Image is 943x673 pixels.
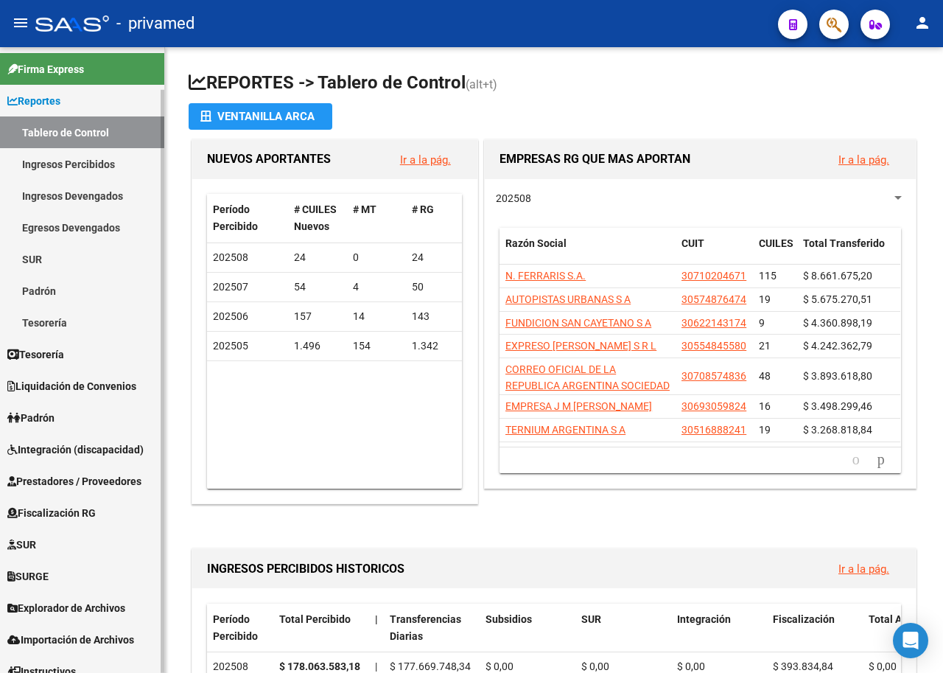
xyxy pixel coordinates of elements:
[189,71,919,97] h1: REPORTES -> Tablero de Control
[400,153,451,167] a: Ir a la pág.
[466,77,497,91] span: (alt+t)
[294,279,341,296] div: 54
[353,308,400,325] div: 14
[838,153,889,167] a: Ir a la pág.
[375,660,377,672] span: |
[681,424,746,436] span: 30516888241
[213,251,248,263] span: 202508
[505,400,652,412] span: EMPRESA J M [PERSON_NAME]
[893,623,928,658] div: Open Intercom Messenger
[773,660,833,672] span: $ 393.834,84
[681,270,746,282] span: 30710204671
[279,660,360,672] strong: $ 178.063.583,18
[496,192,531,204] span: 202508
[505,340,656,352] span: EXPRESO [PERSON_NAME] S R L
[773,613,835,625] span: Fiscalización
[803,317,872,329] span: $ 4.360.898,19
[213,340,248,352] span: 202505
[7,61,84,77] span: Firma Express
[353,338,400,355] div: 154
[759,370,771,382] span: 48
[803,270,872,282] span: $ 8.661.675,20
[759,340,771,352] span: 21
[767,604,863,652] datatable-header-cell: Fiscalización
[803,400,872,412] span: $ 3.498.299,46
[7,378,136,394] span: Liquidación de Convenios
[7,442,144,458] span: Integración (discapacidad)
[803,424,872,436] span: $ 3.268.818,84
[207,562,404,576] span: INGRESOS PERCIBIDOS HISTORICOS
[759,293,771,305] span: 19
[294,203,337,232] span: # CUILES Nuevos
[505,237,567,249] span: Razón Social
[759,424,771,436] span: 19
[681,340,746,352] span: 30554845580
[681,317,746,329] span: 30622143174
[677,660,705,672] span: $ 0,00
[846,452,866,468] a: go to previous page
[384,604,480,652] datatable-header-cell: Transferencias Diarias
[412,249,459,266] div: 24
[200,103,320,130] div: Ventanilla ARCA
[213,281,248,293] span: 202507
[347,194,406,243] datatable-header-cell: # MT
[7,600,125,616] span: Explorador de Archivos
[294,308,341,325] div: 157
[759,237,793,249] span: CUILES
[677,613,731,625] span: Integración
[869,613,924,625] span: Total Anses
[406,194,465,243] datatable-header-cell: # RG
[412,279,459,296] div: 50
[485,660,513,672] span: $ 0,00
[759,317,765,329] span: 9
[759,400,771,412] span: 16
[353,203,376,215] span: # MT
[803,237,885,249] span: Total Transferido
[480,604,575,652] datatable-header-cell: Subsidios
[7,473,141,489] span: Prestadores / Proveedores
[288,194,347,243] datatable-header-cell: # CUILES Nuevos
[803,370,872,382] span: $ 3.893.618,80
[914,14,931,32] mat-icon: person
[499,152,690,166] span: EMPRESAS RG QUE MAS APORTAN
[681,293,746,305] span: 30574876474
[353,249,400,266] div: 0
[803,340,872,352] span: $ 4.242.362,79
[485,613,532,625] span: Subsidios
[412,308,459,325] div: 143
[505,363,670,409] span: CORREO OFICIAL DE LA REPUBLICA ARGENTINA SOCIEDAD ANONIMA
[207,194,288,243] datatable-header-cell: Período Percibido
[369,604,384,652] datatable-header-cell: |
[116,7,194,40] span: - privamed
[505,270,586,282] span: N. FERRARIS S.A.
[189,103,332,130] button: Ventanilla ARCA
[869,660,897,672] span: $ 0,00
[390,613,461,642] span: Transferencias Diarias
[207,604,273,652] datatable-header-cell: Período Percibido
[294,249,341,266] div: 24
[505,317,651,329] span: FUNDICION SAN CAYETANO S A
[213,310,248,322] span: 202506
[499,228,676,276] datatable-header-cell: Razón Social
[681,237,704,249] span: CUIT
[294,338,341,355] div: 1.496
[681,370,746,382] span: 30708574836
[375,613,378,625] span: |
[671,604,767,652] datatable-header-cell: Integración
[7,568,49,585] span: SURGE
[353,279,400,296] div: 4
[581,660,609,672] span: $ 0,00
[213,613,258,642] span: Período Percibido
[681,400,746,412] span: 30693059824
[213,203,258,232] span: Período Percibido
[803,293,872,305] span: $ 5.675.270,51
[7,505,96,521] span: Fiscalización RG
[676,228,753,276] datatable-header-cell: CUIT
[388,146,463,173] button: Ir a la pág.
[759,270,777,282] span: 115
[581,613,601,625] span: SUR
[7,346,64,363] span: Tesorería
[827,146,901,173] button: Ir a la pág.
[797,228,900,276] datatable-header-cell: Total Transferido
[575,604,671,652] datatable-header-cell: SUR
